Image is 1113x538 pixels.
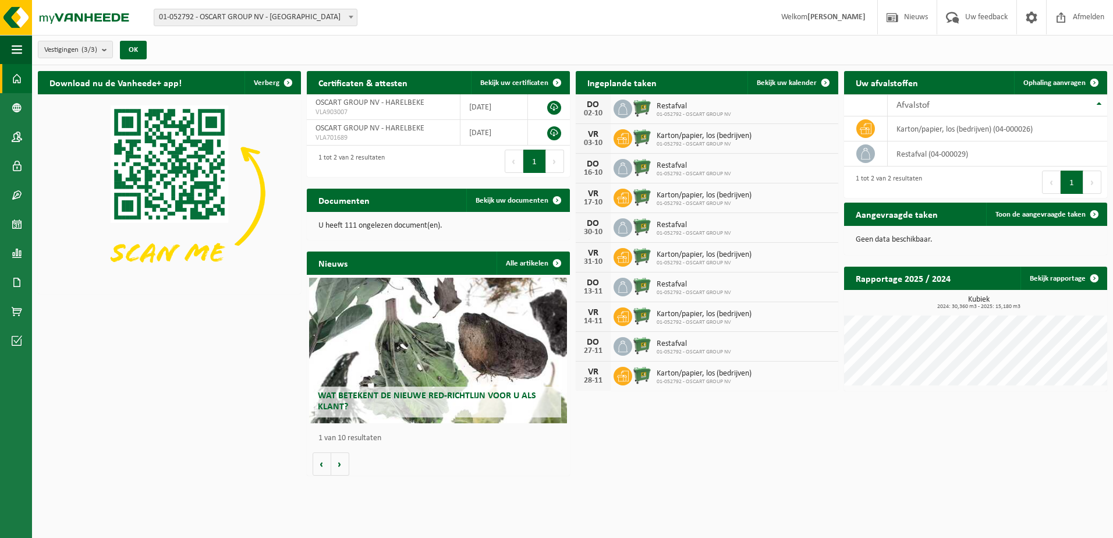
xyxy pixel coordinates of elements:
[81,46,97,54] count: (3/3)
[582,288,605,296] div: 13-11
[995,211,1086,218] span: Toon de aangevraagde taken
[307,189,381,211] h2: Documenten
[807,13,866,22] strong: [PERSON_NAME]
[657,378,752,385] span: 01-052792 - OSCART GROUP NV
[657,369,752,378] span: Karton/papier, los (bedrijven)
[657,339,731,349] span: Restafval
[657,230,731,237] span: 01-052792 - OSCART GROUP NV
[582,169,605,177] div: 16-10
[318,391,536,412] span: Wat betekent de nieuwe RED-richtlijn voor u als klant?
[657,200,752,207] span: 01-052792 - OSCART GROUP NV
[582,189,605,199] div: VR
[657,280,731,289] span: Restafval
[466,189,569,212] a: Bekijk uw documenten
[460,120,529,146] td: [DATE]
[850,304,1107,310] span: 2024: 30,360 m3 - 2025: 15,180 m3
[657,250,752,260] span: Karton/papier, los (bedrijven)
[657,102,731,111] span: Restafval
[471,71,569,94] a: Bekijk uw certificaten
[657,132,752,141] span: Karton/papier, los (bedrijven)
[657,319,752,326] span: 01-052792 - OSCART GROUP NV
[313,452,331,476] button: Vorige
[632,128,652,147] img: WB-0660-HPE-GN-01
[318,434,564,443] p: 1 van 10 resultaten
[244,71,300,94] button: Verberg
[316,124,424,133] span: OSCART GROUP NV - HARELBEKE
[632,98,652,118] img: WB-0660-HPE-GN-01
[1083,171,1101,194] button: Next
[1020,267,1106,290] a: Bekijk rapportage
[523,150,546,173] button: 1
[505,150,523,173] button: Previous
[582,130,605,139] div: VR
[44,41,97,59] span: Vestigingen
[888,116,1108,141] td: karton/papier, los (bedrijven) (04-000026)
[850,296,1107,310] h3: Kubiek
[896,101,930,110] span: Afvalstof
[582,139,605,147] div: 03-10
[331,452,349,476] button: Volgende
[657,141,752,148] span: 01-052792 - OSCART GROUP NV
[576,71,668,94] h2: Ingeplande taken
[476,197,548,204] span: Bekijk uw documenten
[307,252,359,274] h2: Nieuws
[254,79,279,87] span: Verberg
[582,160,605,169] div: DO
[582,377,605,385] div: 28-11
[120,41,147,59] button: OK
[986,203,1106,226] a: Toon de aangevraagde taken
[632,365,652,385] img: WB-0660-HPE-GN-01
[657,191,752,200] span: Karton/papier, los (bedrijven)
[316,133,451,143] span: VLA701689
[632,217,652,236] img: WB-0660-HPE-GN-01
[657,310,752,319] span: Karton/papier, los (bedrijven)
[318,222,558,230] p: U heeft 111 ongelezen document(en).
[38,41,113,58] button: Vestigingen(3/3)
[632,335,652,355] img: WB-0660-HPE-GN-01
[657,171,731,178] span: 01-052792 - OSCART GROUP NV
[582,258,605,266] div: 31-10
[888,141,1108,167] td: restafval (04-000029)
[582,109,605,118] div: 02-10
[1061,171,1083,194] button: 1
[632,157,652,177] img: WB-0660-HPE-GN-01
[316,98,424,107] span: OSCART GROUP NV - HARELBEKE
[747,71,837,94] a: Bekijk uw kalender
[582,100,605,109] div: DO
[582,367,605,377] div: VR
[582,308,605,317] div: VR
[844,203,949,225] h2: Aangevraagde taken
[657,260,752,267] span: 01-052792 - OSCART GROUP NV
[582,317,605,325] div: 14-11
[844,71,930,94] h2: Uw afvalstoffen
[582,199,605,207] div: 17-10
[38,71,193,94] h2: Download nu de Vanheede+ app!
[657,111,731,118] span: 01-052792 - OSCART GROUP NV
[313,148,385,174] div: 1 tot 2 van 2 resultaten
[154,9,357,26] span: 01-052792 - OSCART GROUP NV - HARELBEKE
[1014,71,1106,94] a: Ophaling aanvragen
[582,278,605,288] div: DO
[497,252,569,275] a: Alle artikelen
[582,219,605,228] div: DO
[582,347,605,355] div: 27-11
[657,161,731,171] span: Restafval
[632,306,652,325] img: WB-0660-HPE-GN-01
[1042,171,1061,194] button: Previous
[38,94,301,292] img: Download de VHEPlus App
[632,246,652,266] img: WB-0660-HPE-GN-01
[582,338,605,347] div: DO
[657,349,731,356] span: 01-052792 - OSCART GROUP NV
[582,249,605,258] div: VR
[546,150,564,173] button: Next
[309,278,567,423] a: Wat betekent de nieuwe RED-richtlijn voor u als klant?
[480,79,548,87] span: Bekijk uw certificaten
[582,228,605,236] div: 30-10
[657,289,731,296] span: 01-052792 - OSCART GROUP NV
[632,276,652,296] img: WB-0660-HPE-GN-01
[316,108,451,117] span: VLA903007
[657,221,731,230] span: Restafval
[632,187,652,207] img: WB-0660-HPE-GN-01
[307,71,419,94] h2: Certificaten & attesten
